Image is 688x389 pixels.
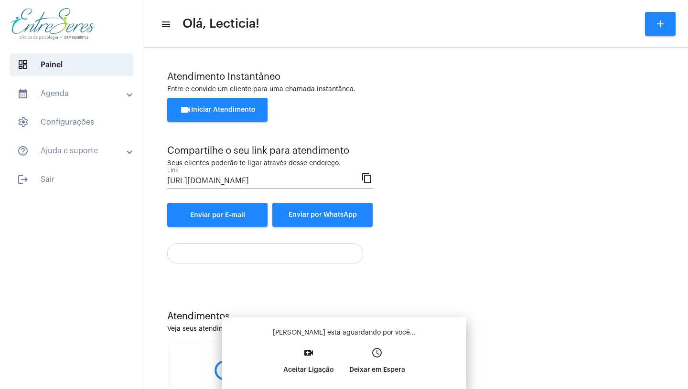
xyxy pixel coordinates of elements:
mat-icon: add [655,18,666,30]
button: Aceitar Ligação [276,344,342,385]
span: Painel [10,53,133,76]
p: [PERSON_NAME] está aguardando por você... [229,328,459,337]
mat-icon: videocam [180,104,191,116]
button: Deixar em Espera [342,344,413,385]
mat-panel-title: Ajuda e suporte [17,145,128,157]
img: aa27006a-a7e4-c883-abf8-315c10fe6841.png [8,5,97,43]
mat-icon: access_time [371,347,383,358]
mat-icon: sidenav icon [161,19,170,30]
mat-icon: sidenav icon [17,145,29,157]
div: Seus clientes poderão te ligar através desse endereço. [167,160,373,167]
div: Veja seus atendimentos em aberto. [167,326,664,333]
div: Entre e convide um cliente para uma chamada instantânea. [167,86,664,93]
div: Atendimentos [167,311,664,322]
mat-icon: video_call [303,347,314,358]
p: Aceitar Ligação [283,361,334,378]
mat-panel-title: Agenda [17,88,128,99]
div: Compartilhe o seu link para atendimento [167,146,373,156]
span: Olá, Lecticia! [183,16,259,32]
p: Deixar em Espera [349,361,405,378]
span: Enviar por E-mail [190,212,245,219]
span: Sair [10,168,133,191]
span: Configurações [10,111,133,134]
span: Iniciar Atendimento [180,106,256,113]
span: sidenav icon [17,116,29,128]
span: Enviar por WhatsApp [289,211,357,218]
mat-icon: sidenav icon [17,174,29,185]
div: Atendimento Instantâneo [167,72,664,82]
span: sidenav icon [17,59,29,71]
mat-icon: content_copy [361,172,373,183]
mat-icon: sidenav icon [17,88,29,99]
mat-icon: query_builder [177,358,272,382]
